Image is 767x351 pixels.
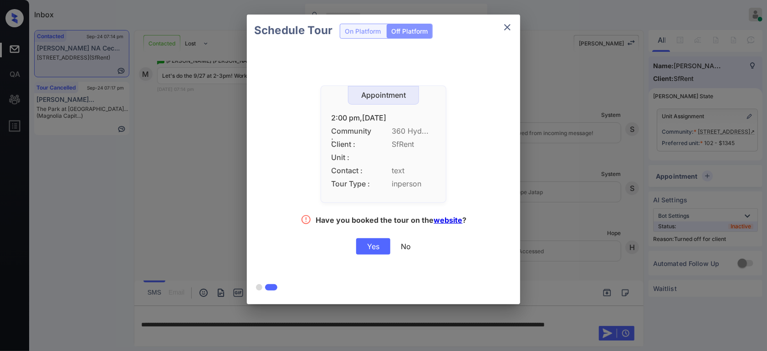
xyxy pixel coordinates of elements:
span: text [392,166,436,175]
span: Contact : [331,166,372,175]
div: Yes [356,238,390,255]
span: SfRent [392,140,436,149]
a: website [434,216,463,225]
h2: Schedule Tour [247,15,340,46]
span: 360 Hyd... [392,127,436,135]
span: inperson [392,180,436,188]
button: close [498,18,516,36]
div: 2:00 pm,[DATE] [331,114,436,122]
span: Client : [331,140,372,149]
div: No [401,242,411,251]
span: Tour Type : [331,180,372,188]
span: Community : [331,127,372,135]
div: Have you booked the tour on the ? [316,216,467,227]
span: Unit : [331,153,372,162]
div: Appointment [348,91,419,100]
